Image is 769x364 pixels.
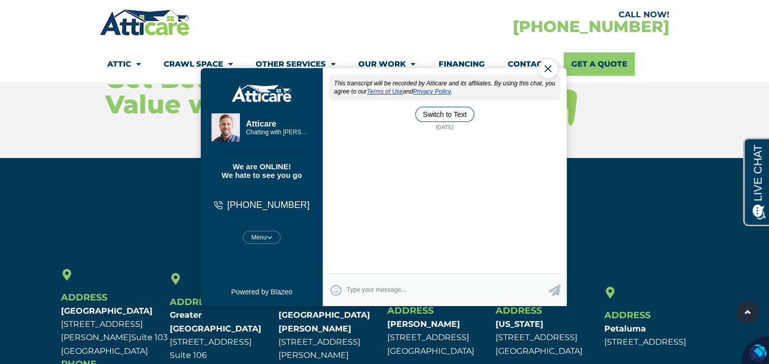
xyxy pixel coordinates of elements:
nav: Menu [107,52,661,76]
b: Greater [GEOGRAPHIC_DATA] [170,310,261,333]
span: Address [61,292,107,303]
textarea: Type your response and press Return or Send [157,246,358,265]
a: Privacy Policy [223,53,261,60]
div: CALL NOW! [384,11,669,19]
span: Select Emoticon [140,250,151,261]
span: Address [170,296,216,308]
b: Petaluma [604,324,646,333]
a: Get A Quote [564,52,635,76]
p: [STREET_ADDRESS][PERSON_NAME] [GEOGRAPHIC_DATA] [61,305,165,358]
div: Thanks for visiting our website. Is there anything I can assist you with? [156,102,328,133]
p: [STREET_ADDRESS] [GEOGRAPHIC_DATA] [496,318,599,358]
button: Switch to Text [225,72,284,87]
span: [DATE] [243,88,267,97]
p: [STREET_ADDRESS] [604,322,708,349]
img: Live Agent [139,119,153,133]
span: Address [604,310,651,321]
span: Opens a chat window [25,8,82,21]
b: [GEOGRAPHIC_DATA][PERSON_NAME] [279,310,370,333]
a: Crawl Space [164,52,233,76]
p: [STREET_ADDRESS] [GEOGRAPHIC_DATA] [387,318,490,358]
b: [GEOGRAPHIC_DATA] [61,306,152,316]
h3: Get Better Price, Service & Value with Atticare [105,67,465,117]
span: Suite 103 [131,332,168,342]
iframe: Chat Exit Popup [190,35,579,329]
a: Attic [107,52,141,76]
